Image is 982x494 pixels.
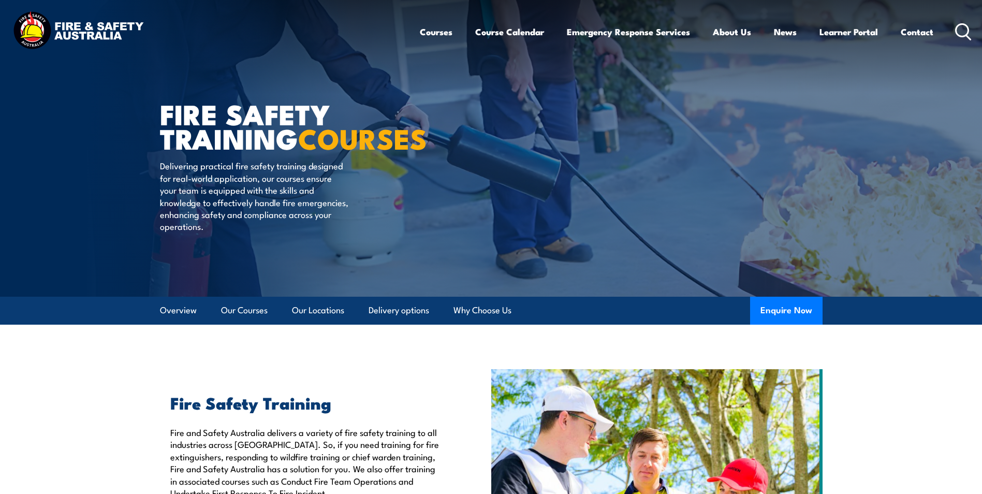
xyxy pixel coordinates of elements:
a: Contact [901,18,933,46]
a: Courses [420,18,452,46]
a: Our Courses [221,297,268,324]
a: Learner Portal [819,18,878,46]
a: Course Calendar [475,18,544,46]
h1: FIRE SAFETY TRAINING [160,101,416,150]
a: Why Choose Us [453,297,511,324]
button: Enquire Now [750,297,823,325]
a: Overview [160,297,197,324]
a: Delivery options [369,297,429,324]
a: News [774,18,797,46]
a: Emergency Response Services [567,18,690,46]
p: Delivering practical fire safety training designed for real-world application, our courses ensure... [160,159,349,232]
h2: Fire Safety Training [170,395,444,410]
strong: COURSES [298,116,427,159]
a: About Us [713,18,751,46]
a: Our Locations [292,297,344,324]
